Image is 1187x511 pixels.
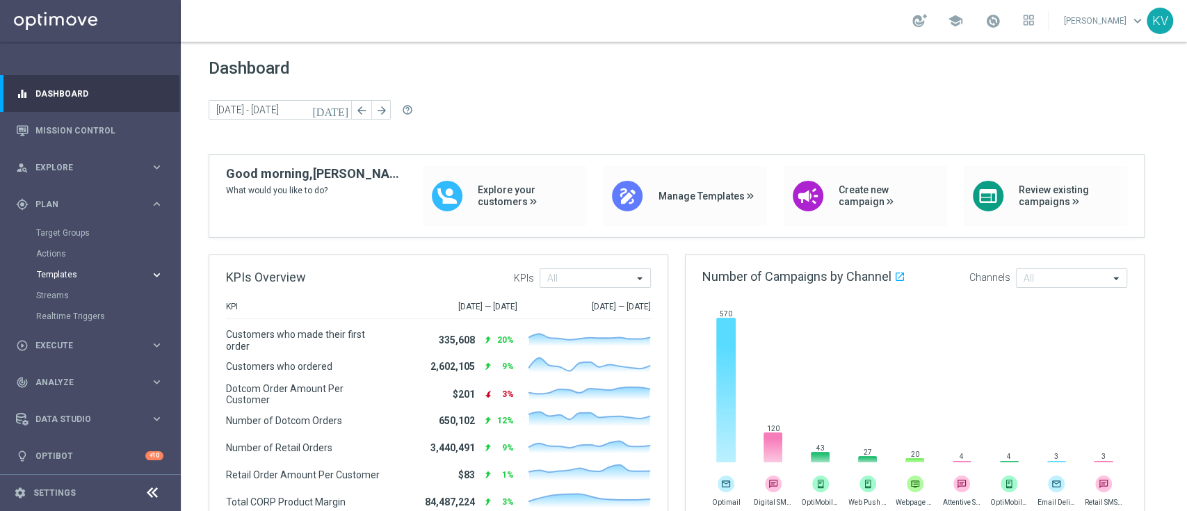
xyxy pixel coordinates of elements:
button: Templates keyboard_arrow_right [36,269,164,280]
span: Execute [35,341,150,350]
a: Optibot [35,437,145,474]
i: lightbulb [16,450,29,462]
div: Actions [36,243,179,264]
i: keyboard_arrow_right [150,375,163,389]
span: Data Studio [35,415,150,423]
i: settings [14,487,26,499]
div: +10 [145,451,163,460]
a: Dashboard [35,75,163,112]
div: Execute [16,339,150,352]
div: Optibot [16,437,163,474]
span: keyboard_arrow_down [1130,13,1145,29]
div: Realtime Triggers [36,306,179,327]
a: Settings [33,489,76,497]
a: Actions [36,248,145,259]
i: keyboard_arrow_right [150,197,163,211]
div: Plan [16,198,150,211]
i: person_search [16,161,29,174]
div: Data Studio [16,413,150,425]
span: Templates [37,270,136,279]
span: school [948,13,963,29]
i: keyboard_arrow_right [150,268,163,282]
button: equalizer Dashboard [15,88,164,99]
div: Target Groups [36,222,179,243]
span: Analyze [35,378,150,387]
button: gps_fixed Plan keyboard_arrow_right [15,199,164,210]
div: Dashboard [16,75,163,112]
div: Templates [37,270,150,279]
a: Streams [36,290,145,301]
i: keyboard_arrow_right [150,161,163,174]
button: Mission Control [15,125,164,136]
i: track_changes [16,376,29,389]
div: Mission Control [16,112,163,149]
button: Data Studio keyboard_arrow_right [15,414,164,425]
i: gps_fixed [16,198,29,211]
span: Plan [35,200,150,209]
div: Analyze [16,376,150,389]
a: Target Groups [36,227,145,238]
div: Explore [16,161,150,174]
button: track_changes Analyze keyboard_arrow_right [15,377,164,388]
button: play_circle_outline Execute keyboard_arrow_right [15,340,164,351]
div: Streams [36,285,179,306]
button: person_search Explore keyboard_arrow_right [15,162,164,173]
i: keyboard_arrow_right [150,339,163,352]
i: play_circle_outline [16,339,29,352]
i: equalizer [16,88,29,100]
a: Mission Control [35,112,163,149]
div: Templates [36,264,179,285]
button: lightbulb Optibot +10 [15,451,164,462]
a: Realtime Triggers [36,311,145,322]
a: [PERSON_NAME]keyboard_arrow_down [1063,10,1147,31]
span: Explore [35,163,150,172]
i: keyboard_arrow_right [150,412,163,425]
div: KV [1147,8,1173,34]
